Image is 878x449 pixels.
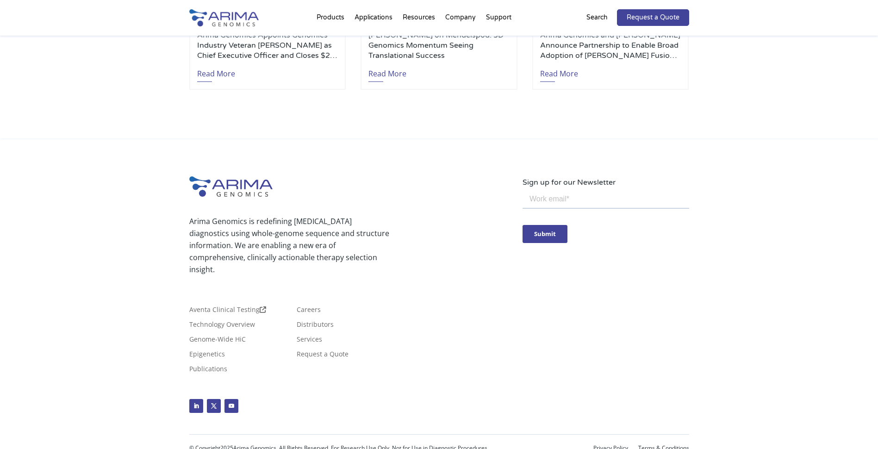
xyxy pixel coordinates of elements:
[617,9,689,26] a: Request a Quote
[189,306,266,317] a: Aventa Clinical Testing
[368,61,406,82] a: Read More
[224,399,238,413] a: Follow on Youtube
[189,176,273,197] img: Arima-Genomics-logo
[197,30,338,61] a: Arima Genomics Appoints Genomics Industry Veteran [PERSON_NAME] as Chief Executive Officer and Cl...
[297,306,321,317] a: Careers
[540,61,578,82] a: Read More
[189,399,203,413] a: Follow on LinkedIn
[832,405,878,449] div: チャットウィジェット
[297,321,334,331] a: Distributors
[189,366,227,376] a: Publications
[832,405,878,449] iframe: Chat Widget
[523,176,689,188] p: Sign up for our Newsletter
[189,336,246,346] a: Genome-Wide HiC
[523,188,689,259] iframe: Form 0
[297,351,349,361] a: Request a Quote
[368,30,509,61] a: [PERSON_NAME] on Mendelspod: 3D Genomics Momentum Seeing Translational Success
[586,12,608,24] p: Search
[297,336,322,346] a: Services
[189,351,225,361] a: Epigenetics
[207,399,221,413] a: Follow on X
[189,215,389,275] p: Arima Genomics is redefining [MEDICAL_DATA] diagnostics using whole-genome sequence and structure...
[540,30,681,61] a: Arima Genomics and [PERSON_NAME] Announce Partnership to Enable Broad Adoption of [PERSON_NAME] F...
[197,61,235,82] a: Read More
[189,321,255,331] a: Technology Overview
[189,9,259,26] img: Arima-Genomics-logo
